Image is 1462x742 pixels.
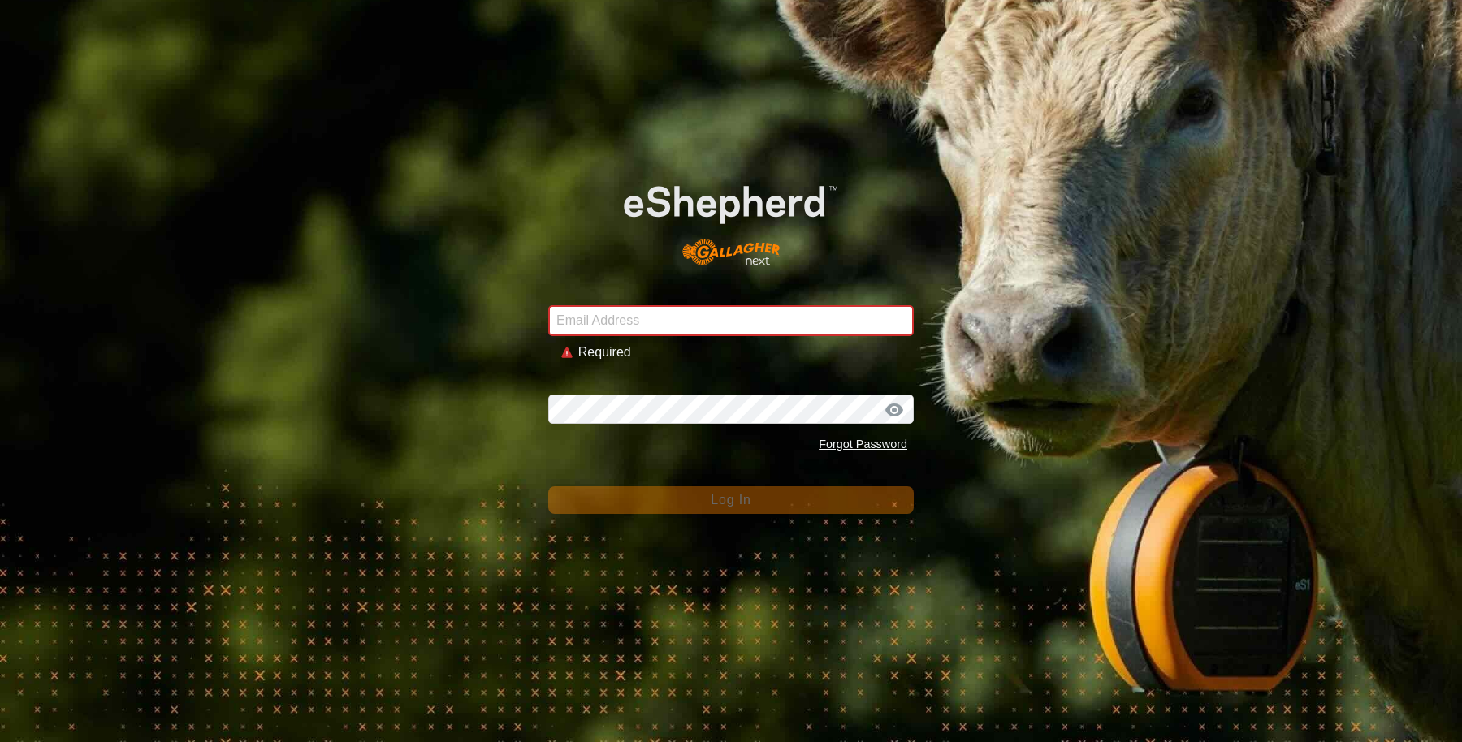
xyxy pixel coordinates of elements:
[711,493,750,507] span: Log In
[819,438,907,451] a: Forgot Password
[578,343,901,362] div: Required
[548,305,914,336] input: Email Address
[548,486,914,514] button: Log In
[585,155,877,279] img: E-shepherd Logo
